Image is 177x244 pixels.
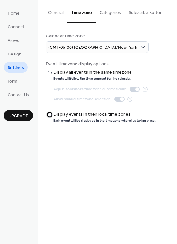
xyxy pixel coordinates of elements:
[53,76,133,81] div: Events will follow the time zone set for the calendar.
[8,51,21,58] span: Design
[8,24,24,30] span: Connect
[53,96,111,102] div: Allow manual timezone selection
[46,61,168,67] div: Event timezone display options
[8,10,20,17] span: Home
[9,113,28,119] span: Upgrade
[53,119,156,123] div: Each event will be displayed in the time zone where it's taking place.
[48,43,137,52] span: (GMT-05:00) [GEOGRAPHIC_DATA]/New_York
[4,89,33,100] a: Contact Us
[8,92,29,99] span: Contact Us
[4,21,28,32] a: Connect
[8,37,19,44] span: Views
[8,78,17,85] span: Form
[53,69,132,76] div: Display all events in the same timezone
[4,8,23,18] a: Home
[53,111,154,118] div: Display events in their local time zones
[46,33,168,40] div: Calendar time zone
[4,48,25,59] a: Design
[4,62,28,73] a: Settings
[4,110,33,121] button: Upgrade
[53,86,126,93] div: Adjust to visitor's time zone automatically
[4,76,21,86] a: Form
[4,35,23,45] a: Views
[8,65,24,71] span: Settings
